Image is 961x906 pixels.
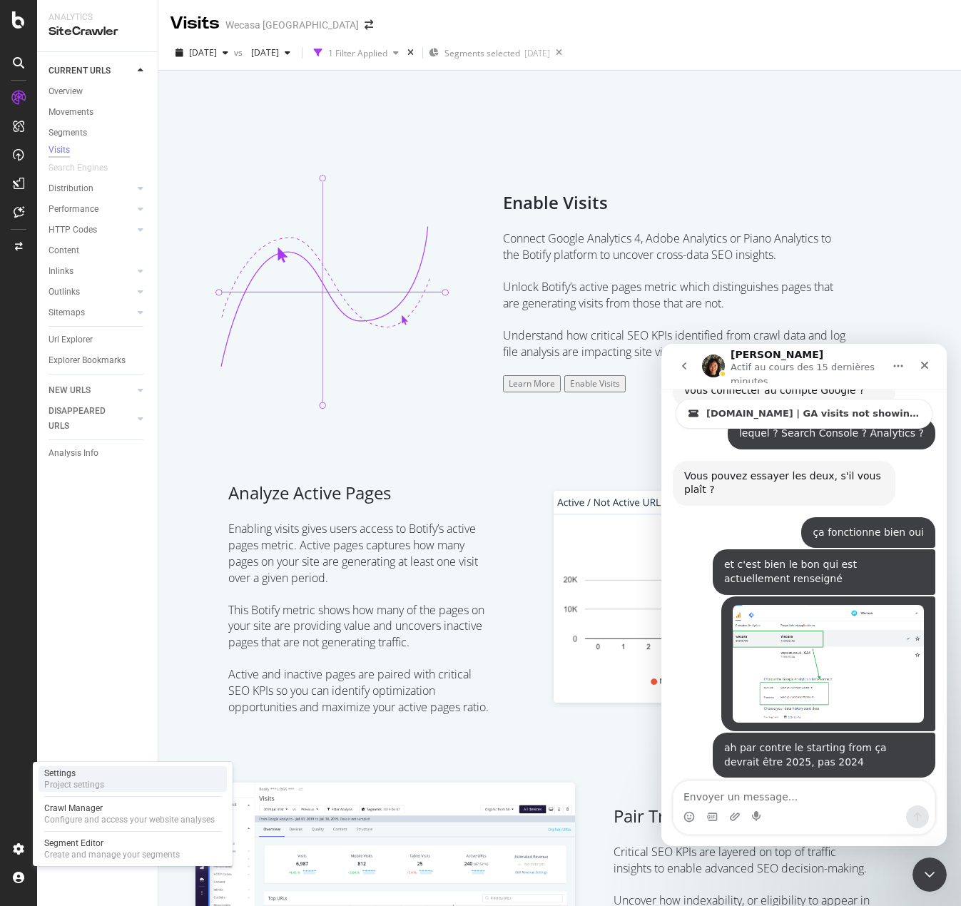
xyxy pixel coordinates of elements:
span: Enabling visits gives users access to Botify’s active pages metric. Active pages captures how man... [228,521,489,586]
a: Performance [49,202,133,217]
div: Configure and access your website analyses [44,814,215,825]
div: Crawl Manager [44,803,215,814]
a: Inlinks [49,264,133,279]
a: Overview [49,84,148,99]
a: DISAPPEARED URLS [49,404,133,434]
div: SiteCrawler [49,24,146,40]
a: NEW URLS [49,383,133,398]
a: Movements [49,105,148,120]
div: Segment Editor [44,838,180,849]
div: Performance [49,202,98,217]
a: Explorer Bookmarks [49,353,148,368]
div: Visits [49,144,70,156]
div: Content [49,243,79,258]
button: [DATE] [170,41,234,64]
div: [DATE] [524,47,550,59]
div: Outlinks [49,285,80,300]
a: Crawl ManagerConfigure and access your website analyses [39,801,227,827]
div: Analysis Info [49,446,98,461]
div: Movements [49,105,93,120]
a: Content [49,243,148,258]
a: SettingsProject settings [39,766,227,792]
img: img [548,487,891,710]
div: Settings [44,768,104,779]
button: Enable Visits [564,375,626,392]
a: Visits [49,143,84,158]
span: Critical SEO KPIs are layered on top of traffic insights to enable advanced SEO decision-making. [614,844,874,877]
div: Learn More [509,377,555,390]
div: HTTP Codes [49,223,97,238]
div: CURRENT URLS [49,63,111,78]
span: Analyze Active Pages [228,481,489,505]
div: Inlinks [49,264,73,279]
div: times [405,46,417,60]
button: Segments selected[DATE] [429,41,550,64]
span: Segments selected [444,47,520,59]
div: arrow-right-arrow-left [365,20,373,30]
span: 2025 Sep. 3rd [189,46,217,58]
a: HTTP Codes [49,223,133,238]
div: Analytics [49,11,146,24]
iframe: Intercom live chat [661,344,947,846]
div: Wecasa [GEOGRAPHIC_DATA] [225,18,359,32]
div: Enable Visits [570,377,620,390]
a: Sitemaps [49,305,133,320]
a: Distribution [49,181,133,196]
a: Search Engines [49,161,122,175]
span: Connect Google Analytics 4, Adobe Analytics or Piano Analytics to the Botify platform to uncover ... [503,230,846,263]
a: Url Explorer [49,332,148,347]
div: 1 Filter Applied [328,47,387,59]
div: Url Explorer [49,332,93,347]
div: Sitemaps [49,305,85,320]
div: NEW URLS [49,383,91,398]
div: Visits [170,11,220,36]
a: Segments [49,126,148,141]
a: Outlinks [49,285,133,300]
div: Project settings [44,779,104,790]
span: Unlock Botify’s active pages metric which distinguishes pages that are generating visits from tho... [503,279,846,312]
span: Pair Traffic with Critical KPIs [614,804,874,828]
div: Distribution [49,181,93,196]
button: Learn More [503,375,561,392]
div: Create and manage your segments [44,849,180,860]
button: [DATE] [245,41,296,64]
div: Search Engines [49,161,108,175]
div: Explorer Bookmarks [49,353,126,368]
span: This Botify metric shows how many of the pages on your site are providing value and uncovers inac... [228,602,489,651]
span: Enable Visits [503,190,846,215]
span: vs [234,46,245,58]
a: CURRENT URLS [49,63,133,78]
div: Segments [49,126,87,141]
a: Segment EditorCreate and manage your segments [39,836,227,862]
button: 1 Filter Applied [308,41,405,64]
iframe: Intercom live chat [912,857,947,892]
span: Active and inactive pages are paired with critical SEO KPIs so you can identify optimization oppo... [228,666,489,716]
img: visits [203,162,462,421]
span: Understand how critical SEO KPIs identified from crawl data and log file analysis are impacting s... [503,327,846,360]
